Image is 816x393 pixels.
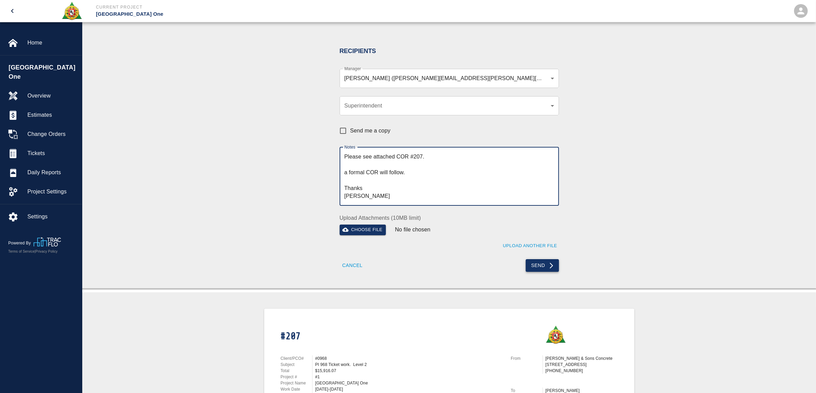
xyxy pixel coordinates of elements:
img: Roger & Sons Concrete [545,325,566,344]
iframe: Chat Widget [782,360,816,393]
p: [GEOGRAPHIC_DATA] One [96,10,445,18]
div: [GEOGRAPHIC_DATA] One [315,380,503,386]
span: Change Orders [27,130,76,138]
span: Home [27,39,76,47]
a: Terms of Service [8,250,35,253]
div: $15,916.07 [315,368,503,374]
span: Project Settings [27,188,76,196]
p: Work Date [281,386,312,392]
p: [PHONE_NUMBER] [546,368,618,374]
button: Cancel [340,259,365,272]
h2: Recipients [340,48,559,55]
span: Daily Reports [27,168,76,177]
label: Notes [344,144,355,150]
span: | [35,250,36,253]
p: [STREET_ADDRESS] [546,362,618,368]
span: Estimates [27,111,76,119]
p: Client/PCO# [281,355,312,362]
div: #0968 [315,355,503,362]
img: Roger & Sons Concrete [61,1,82,21]
p: Powered By [8,240,34,246]
div: [DATE]-[DATE] [315,386,503,392]
span: Settings [27,213,76,221]
p: [PERSON_NAME] & Sons Concrete [546,355,618,362]
h1: #207 [281,331,301,342]
button: open drawer [4,3,21,19]
button: Upload Another File [501,241,559,251]
div: PI 968 Ticket work. Level 2 [315,362,503,368]
img: TracFlo [34,237,61,246]
a: Privacy Policy [36,250,58,253]
p: Project # [281,374,312,380]
p: From [511,355,543,362]
p: No file chosen [395,226,431,234]
div: #1 [315,374,503,380]
button: Send [526,259,559,272]
span: Overview [27,92,76,100]
p: Project Name [281,380,312,386]
div: [PERSON_NAME] ([PERSON_NAME][EMAIL_ADDRESS][PERSON_NAME][DOMAIN_NAME]) [344,74,554,82]
p: Subject [281,362,312,368]
span: Tickets [27,149,76,157]
span: [GEOGRAPHIC_DATA] One [9,63,78,81]
p: Total [281,368,312,374]
button: Choose file [340,225,386,235]
span: Send me a copy [350,127,391,135]
label: Upload Attachments (10MB limit) [340,214,559,222]
p: Current Project [96,4,445,10]
textarea: Please see attached COR #207. a formal COR will follow. Thanks [PERSON_NAME] [344,153,554,200]
label: Manager [344,66,361,72]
